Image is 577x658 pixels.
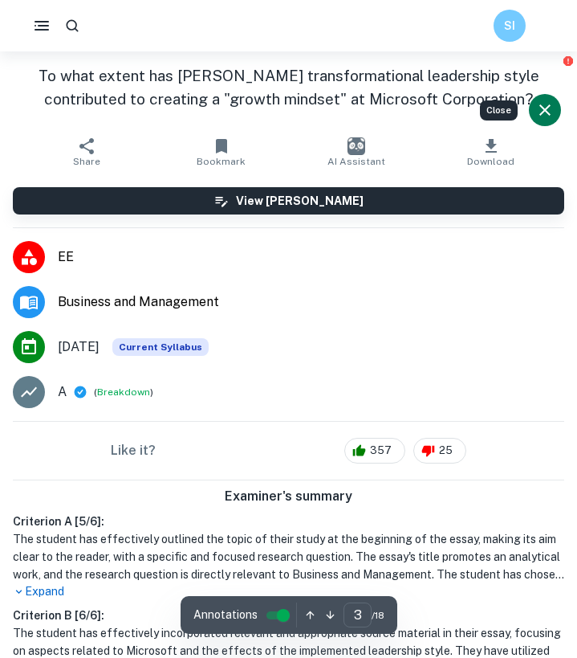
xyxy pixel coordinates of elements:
[13,607,564,624] h6: Criterion B [ 6 / 6 ]:
[94,385,153,400] span: ( )
[193,607,258,623] span: Annotations
[13,583,564,600] p: Expand
[112,338,209,356] span: Current Syllabus
[413,438,466,464] div: 25
[58,382,67,402] p: A
[529,94,561,126] button: Close
[424,129,559,174] button: Download
[236,192,364,210] h6: View [PERSON_NAME]
[372,608,384,623] span: / 18
[467,156,514,167] span: Download
[480,100,518,121] div: Close
[58,247,564,267] span: EE
[111,441,156,460] h6: Like it?
[562,55,574,67] button: Report issue
[13,530,564,583] h1: The student has effectively outlined the topic of their study at the beginning of the essay, maki...
[154,129,289,174] button: Bookmark
[13,187,564,215] button: View [PERSON_NAME]
[19,129,154,174] button: Share
[58,292,564,312] span: Business and Management
[6,487,571,506] h6: Examiner's summary
[13,64,564,110] h1: To what extent has [PERSON_NAME] transformational leadership style contributed to creating a "gro...
[494,10,526,42] button: SI
[73,156,100,167] span: Share
[58,337,100,357] span: [DATE]
[501,17,519,35] h6: SI
[430,443,461,459] span: 25
[97,385,150,399] button: Breakdown
[344,438,405,464] div: 357
[347,137,365,155] img: AI Assistant
[13,513,564,530] h6: Criterion A [ 5 / 6 ]:
[289,129,424,174] button: AI Assistant
[112,338,209,356] div: This exemplar is based on the current syllabus. Feel free to refer to it for inspiration/ideas wh...
[327,156,385,167] span: AI Assistant
[361,443,400,459] span: 357
[197,156,246,167] span: Bookmark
